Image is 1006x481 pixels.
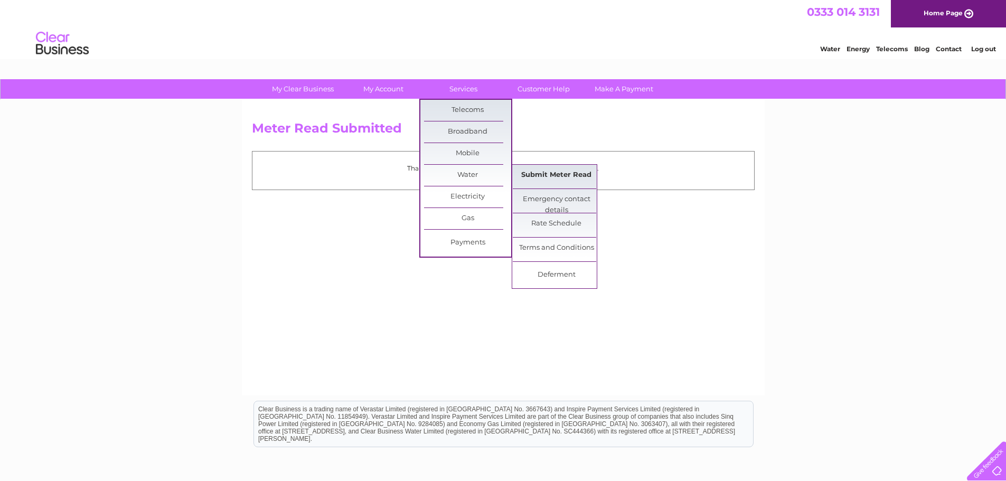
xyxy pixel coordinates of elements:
a: Rate Schedule [513,213,600,234]
a: Water [820,45,840,53]
a: Telecoms [424,100,511,121]
a: Telecoms [876,45,908,53]
a: Customer Help [500,79,587,99]
img: logo.png [35,27,89,60]
a: Log out [971,45,996,53]
a: Make A Payment [580,79,667,99]
a: Blog [914,45,929,53]
a: Emergency contact details [513,189,600,210]
h2: Meter Read Submitted [252,121,755,141]
a: Services [420,79,507,99]
a: Terms and Conditions [513,238,600,259]
a: My Account [340,79,427,99]
a: My Clear Business [259,79,346,99]
p: Thank you for your time, your meter read has been received. [258,163,749,173]
a: 0333 014 3131 [807,5,880,18]
a: Broadband [424,121,511,143]
a: Energy [847,45,870,53]
a: Submit Meter Read [513,165,600,186]
a: Deferment [513,265,600,286]
div: Clear Business is a trading name of Verastar Limited (registered in [GEOGRAPHIC_DATA] No. 3667643... [254,6,753,51]
a: Gas [424,208,511,229]
a: Contact [936,45,962,53]
a: Water [424,165,511,186]
a: Electricity [424,186,511,208]
a: Mobile [424,143,511,164]
a: Payments [424,232,511,253]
